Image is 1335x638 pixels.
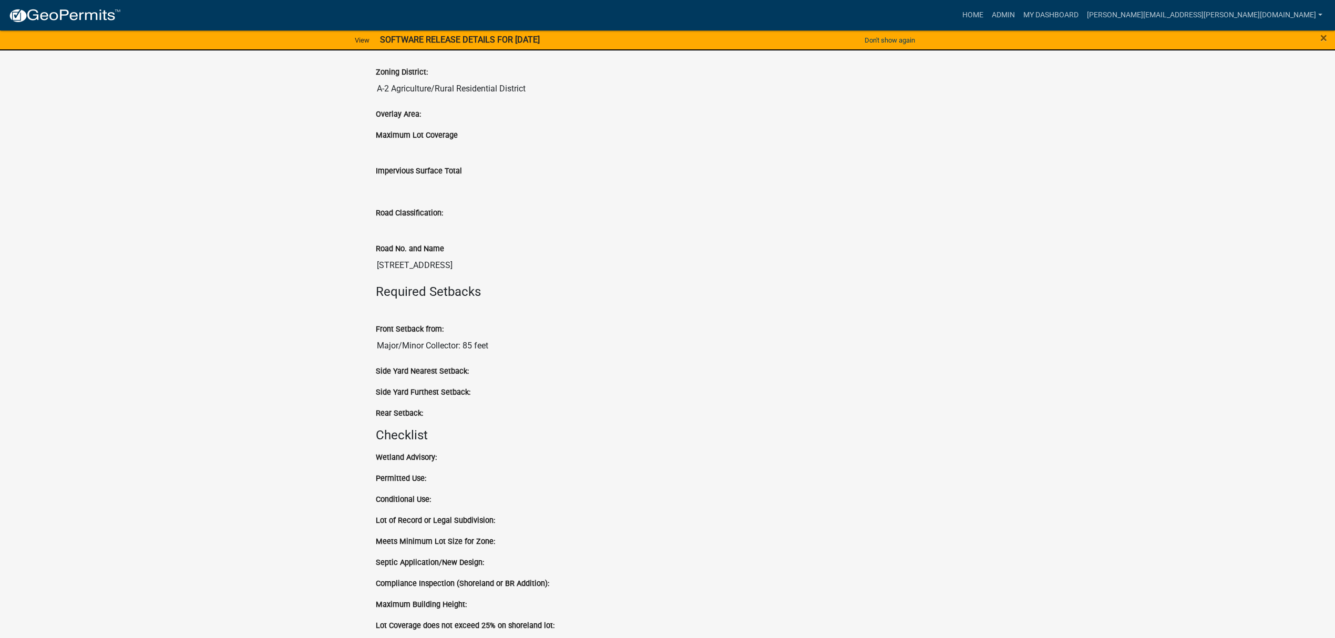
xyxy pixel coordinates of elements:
[376,496,431,503] label: Conditional Use:
[376,410,423,417] label: Rear Setback:
[376,245,444,253] label: Road No. and Name
[376,389,470,396] label: Side Yard Furthest Setback:
[376,428,959,443] h4: Checklist
[376,168,462,175] label: Impervious Surface Total
[1320,30,1327,45] span: ×
[376,210,443,217] label: Road Classification:
[376,368,469,375] label: Side Yard Nearest Setback:
[958,5,988,25] a: Home
[376,580,549,588] label: Compliance Inspection (Shoreland or BR Addition):
[376,475,426,482] label: Permitted Use:
[376,69,428,76] label: Zoning District:
[376,454,437,461] label: Wetland Advisory:
[376,326,444,333] label: Front Setback from:
[376,284,959,300] h4: Required Setbacks
[380,35,540,45] strong: SOFTWARE RELEASE DETAILS FOR [DATE]
[376,132,458,139] label: Maximum Lot Coverage
[376,111,421,118] label: Overlay Area:
[1083,5,1327,25] a: [PERSON_NAME][EMAIL_ADDRESS][PERSON_NAME][DOMAIN_NAME]
[351,32,374,49] a: View
[376,601,467,609] label: Maximum Building Height:
[1320,32,1327,44] button: Close
[1019,5,1083,25] a: My Dashboard
[376,517,495,524] label: Lot of Record or Legal Subdivision:
[376,622,554,630] label: Lot Coverage does not exceed 25% on shoreland lot:
[860,32,919,49] button: Don't show again
[376,538,495,546] label: Meets Minimum Lot Size for Zone:
[376,559,484,567] label: Septic Application/New Design:
[988,5,1019,25] a: Admin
